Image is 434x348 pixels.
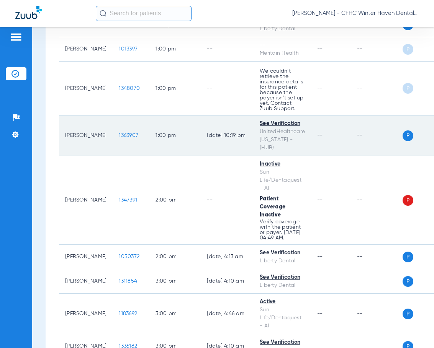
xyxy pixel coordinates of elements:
[149,62,201,115] td: 1:00 PM
[119,86,140,91] span: 1348070
[351,115,403,156] td: --
[260,68,305,111] p: We couldn’t retrieve the insurance details for this patient because the payer isn’t set up yet. C...
[317,133,323,138] span: --
[260,128,305,152] div: UnitedHealthcare [US_STATE] - (HUB)
[260,196,285,218] span: Patient Coverage Inactive
[59,62,113,115] td: [PERSON_NAME]
[260,298,305,306] div: Active
[119,311,137,316] span: 1183692
[119,278,137,284] span: 1311854
[260,273,305,281] div: See Verification
[201,269,254,294] td: [DATE] 4:10 AM
[317,86,323,91] span: --
[260,41,305,49] div: --
[351,156,403,245] td: --
[260,281,305,289] div: Liberty Dental
[260,168,305,192] div: Sun Life/Dentaquest - AI
[260,219,305,241] p: Verify coverage with the patient or payer. [DATE] 04:49 AM.
[260,306,305,330] div: Sun Life/Dentaquest - AI
[201,37,254,62] td: --
[59,156,113,245] td: [PERSON_NAME]
[201,245,254,269] td: [DATE] 4:13 AM
[96,6,192,21] input: Search for patients
[15,6,42,19] img: Zuub Logo
[119,133,138,138] span: 1363907
[201,156,254,245] td: --
[317,254,323,259] span: --
[351,269,403,294] td: --
[396,311,434,348] iframe: Chat Widget
[260,249,305,257] div: See Verification
[403,309,413,319] span: P
[351,245,403,269] td: --
[317,278,323,284] span: --
[260,49,305,57] div: Meritain Health
[100,10,106,17] img: Search Icon
[292,10,419,17] span: [PERSON_NAME] - CFHC Winter Haven Dental
[59,115,113,156] td: [PERSON_NAME]
[149,37,201,62] td: 1:00 PM
[317,197,323,203] span: --
[260,120,305,128] div: See Verification
[149,156,201,245] td: 2:00 PM
[260,257,305,265] div: Liberty Dental
[119,46,138,52] span: 1013397
[59,245,113,269] td: [PERSON_NAME]
[59,294,113,334] td: [PERSON_NAME]
[403,276,413,287] span: P
[119,197,137,203] span: 1347391
[351,37,403,62] td: --
[201,294,254,334] td: [DATE] 4:46 AM
[149,294,201,334] td: 3:00 PM
[59,37,113,62] td: [PERSON_NAME]
[149,115,201,156] td: 1:00 PM
[403,44,413,55] span: P
[403,195,413,206] span: P
[403,252,413,262] span: P
[201,115,254,156] td: [DATE] 10:19 PM
[403,83,413,94] span: P
[119,254,139,259] span: 1050372
[351,294,403,334] td: --
[260,160,305,168] div: Inactive
[260,338,305,346] div: See Verification
[317,311,323,316] span: --
[260,25,305,33] div: Liberty Dental
[10,33,22,42] img: hamburger-icon
[317,46,323,52] span: --
[403,130,413,141] span: P
[149,245,201,269] td: 2:00 PM
[201,62,254,115] td: --
[351,62,403,115] td: --
[59,269,113,294] td: [PERSON_NAME]
[149,269,201,294] td: 3:00 PM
